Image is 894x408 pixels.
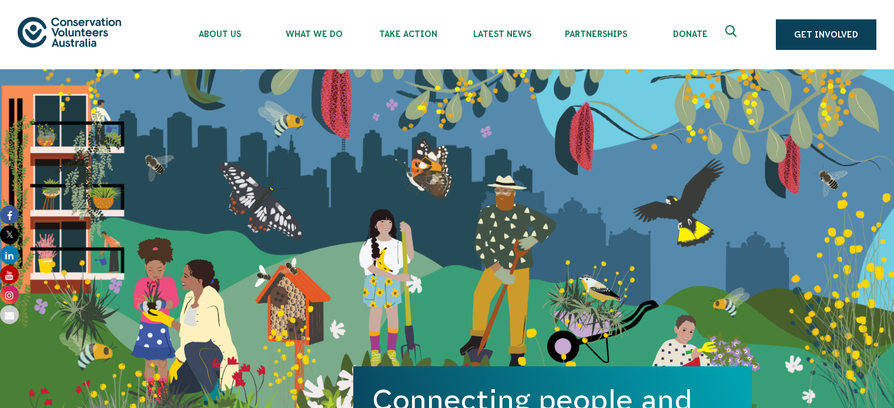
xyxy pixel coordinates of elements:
span: About Us [173,29,267,39]
img: logo.svg [18,17,121,47]
span: Partnerships [549,29,643,39]
button: Expand search box Close search box [718,21,746,49]
span: What We Do [267,29,361,39]
span: Expand search box [725,25,740,44]
a: Get Involved [776,19,876,50]
span: Latest News [455,29,549,39]
span: Donate [643,29,737,39]
span: Take Action [361,29,455,39]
